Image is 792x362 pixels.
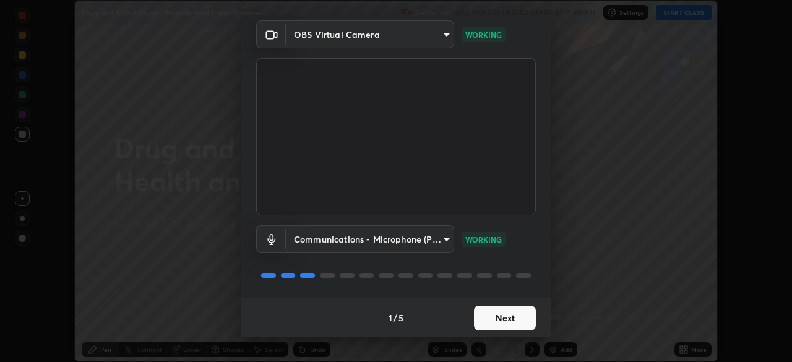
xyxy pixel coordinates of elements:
[286,225,454,253] div: OBS Virtual Camera
[389,311,392,324] h4: 1
[474,306,536,330] button: Next
[394,311,397,324] h4: /
[286,20,454,48] div: OBS Virtual Camera
[398,311,403,324] h4: 5
[465,29,502,40] p: WORKING
[465,234,502,245] p: WORKING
